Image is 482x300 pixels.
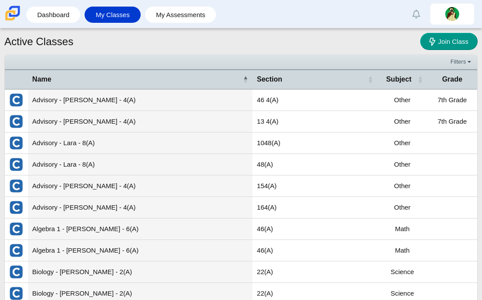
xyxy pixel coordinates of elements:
a: Alerts [407,4,426,24]
td: Math [377,240,427,261]
td: Advisory - Lara - 8(A) [28,154,253,175]
img: External class connected through Clever [9,179,23,193]
td: Other [377,111,427,132]
img: darius.jeff.gJwKwa [445,7,459,21]
a: Join Class [420,33,478,50]
td: 164(A) [252,197,377,218]
img: External class connected through Clever [9,243,23,257]
td: 13 4(A) [252,111,377,132]
td: Science [377,261,427,283]
td: Other [377,132,427,154]
td: 7th Grade [427,111,477,132]
td: Biology - [PERSON_NAME] - 2(A) [28,261,253,283]
td: Math [377,218,427,240]
td: 154(A) [252,175,377,197]
td: Other [377,89,427,111]
img: External class connected through Clever [9,93,23,107]
span: Subject [382,75,416,84]
span: Section : Activate to sort [368,75,373,84]
img: External class connected through Clever [9,114,23,129]
img: External class connected through Clever [9,157,23,171]
a: Filters [448,57,475,66]
td: Advisory - Lara - 8(A) [28,132,253,154]
td: 46(A) [252,218,377,240]
td: 48(A) [252,154,377,175]
td: Algebra 1 - [PERSON_NAME] - 6(A) [28,240,253,261]
img: Carmen School of Science & Technology [4,4,22,22]
td: Advisory - [PERSON_NAME] - 4(A) [28,197,253,218]
span: Name : Activate to invert sorting [243,75,248,84]
td: 22(A) [252,261,377,283]
td: Other [377,154,427,175]
h1: Active Classes [4,34,73,49]
img: External class connected through Clever [9,222,23,236]
img: External class connected through Clever [9,136,23,150]
td: Advisory - [PERSON_NAME] - 4(A) [28,175,253,197]
td: Algebra 1 - [PERSON_NAME] - 6(A) [28,218,253,240]
a: Dashboard [31,7,76,23]
td: 7th Grade [427,89,477,111]
span: Grade [432,75,473,84]
a: darius.jeff.gJwKwa [430,4,474,25]
span: Section [257,75,366,84]
td: Other [377,197,427,218]
a: My Classes [89,7,136,23]
td: 46(A) [252,240,377,261]
a: Carmen School of Science & Technology [4,16,22,24]
img: External class connected through Clever [9,200,23,214]
span: Subject : Activate to sort [418,75,423,84]
span: Name [32,75,241,84]
a: My Assessments [149,7,212,23]
td: 1048(A) [252,132,377,154]
td: Advisory - [PERSON_NAME] - 4(A) [28,89,253,111]
span: Join Class [438,38,468,45]
td: Advisory - [PERSON_NAME] - 4(A) [28,111,253,132]
img: External class connected through Clever [9,265,23,279]
td: 46 4(A) [252,89,377,111]
td: Other [377,175,427,197]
